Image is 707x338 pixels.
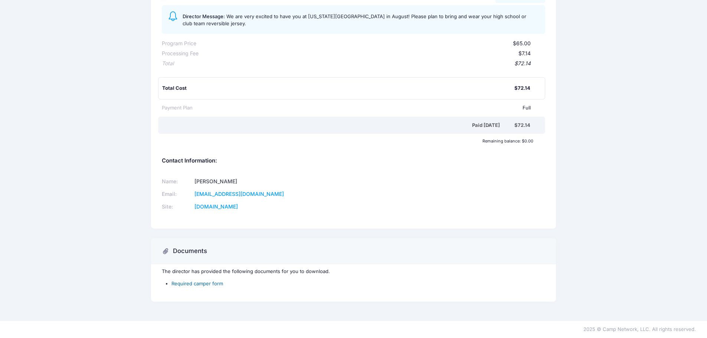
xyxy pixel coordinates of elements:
[173,247,207,255] h3: Documents
[193,104,531,112] div: Full
[174,60,531,68] div: $72.14
[162,175,192,188] td: Name:
[162,60,174,68] div: Total
[162,268,545,275] p: The director has provided the following documents for you to download.
[194,203,238,210] a: [DOMAIN_NAME]
[163,122,514,129] div: Paid [DATE]
[162,158,545,164] h5: Contact Information:
[162,85,514,92] div: Total Cost
[158,139,537,143] div: Remaining balance: $0.00
[162,200,192,213] td: Site:
[514,122,530,129] div: $72.14
[192,175,344,188] td: [PERSON_NAME]
[183,13,526,27] span: We are very excited to have you at [US_STATE][GEOGRAPHIC_DATA] in August! Please plan to bring an...
[199,50,531,58] div: $7.14
[171,280,223,286] a: Required camper form
[583,326,696,332] span: 2025 © Camp Network, LLC. All rights reserved.
[183,13,225,19] span: Director Message:
[162,40,196,47] div: Program Price
[194,191,284,197] a: [EMAIL_ADDRESS][DOMAIN_NAME]
[513,40,531,46] span: $65.00
[162,50,199,58] div: Processing Fee
[162,188,192,200] td: Email:
[514,85,530,92] div: $72.14
[162,104,193,112] div: Payment Plan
